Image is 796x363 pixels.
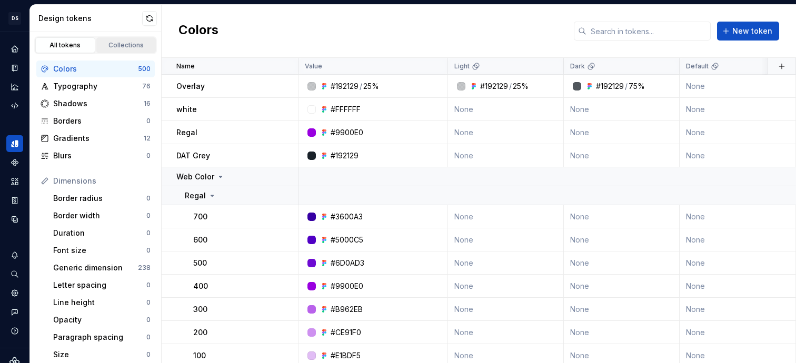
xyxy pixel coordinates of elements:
[6,173,23,190] div: Assets
[6,78,23,95] div: Analytics
[53,193,146,204] div: Border radius
[564,205,680,228] td: None
[6,59,23,76] a: Documentation
[53,98,144,109] div: Shadows
[49,225,155,241] a: Duration0
[36,147,155,164] a: Blurs0
[36,60,155,77] a: Colors500
[146,211,151,220] div: 0
[53,228,146,238] div: Duration
[144,99,151,108] div: 16
[331,258,364,268] div: #6D0AD3
[448,228,564,251] td: None
[39,41,92,49] div: All tokens
[6,247,23,264] button: Notifications
[331,81,359,92] div: #192129
[509,81,512,92] div: /
[193,350,206,361] p: 100
[6,266,23,283] div: Search ⌘K
[448,144,564,167] td: None
[146,333,151,341] div: 0
[53,280,146,290] div: Letter spacing
[331,327,361,338] div: #CE91F0
[680,121,795,144] td: None
[138,65,151,73] div: 500
[53,332,146,342] div: Paragraph spacing
[193,235,207,245] p: 600
[146,246,151,255] div: 0
[680,144,795,167] td: None
[331,281,363,291] div: #9900E0
[142,82,151,90] div: 76
[448,121,564,144] td: None
[448,98,564,121] td: None
[448,321,564,344] td: None
[193,258,207,268] p: 500
[448,275,564,298] td: None
[53,116,146,126] div: Borders
[49,311,155,328] a: Opacity0
[176,62,195,70] p: Name
[360,81,362,92] div: /
[193,211,207,222] p: 700
[36,130,155,147] a: Gradients12
[146,316,151,324] div: 0
[6,154,23,171] a: Components
[146,117,151,125] div: 0
[146,350,151,359] div: 0
[331,235,363,245] div: #5000C5
[49,346,155,363] a: Size0
[363,81,379,92] div: 25%
[6,211,23,228] a: Data sources
[193,304,207,315] p: 300
[146,152,151,160] div: 0
[680,251,795,275] td: None
[680,321,795,344] td: None
[53,263,138,273] div: Generic dimension
[36,78,155,95] a: Typography76
[49,190,155,207] a: Border radius0
[193,327,207,338] p: 200
[596,81,624,92] div: #192129
[331,104,361,115] div: #FFFFFF
[717,22,779,41] button: New token
[680,205,795,228] td: None
[176,81,205,92] p: Overlay
[6,135,23,152] a: Design tokens
[6,97,23,114] a: Code automation
[144,134,151,143] div: 12
[49,277,155,294] a: Letter spacing0
[176,172,214,182] p: Web Color
[570,62,585,70] p: Dark
[680,98,795,121] td: None
[53,64,138,74] div: Colors
[49,294,155,311] a: Line height0
[732,26,772,36] span: New token
[564,144,680,167] td: None
[513,81,529,92] div: 25%
[331,211,363,222] div: #3600A3
[49,207,155,224] a: Border width0
[36,113,155,129] a: Borders0
[480,81,508,92] div: #192129
[6,192,23,209] div: Storybook stories
[53,150,146,161] div: Blurs
[49,259,155,276] a: Generic dimension238
[146,281,151,289] div: 0
[176,104,197,115] p: white
[138,264,151,272] div: 238
[331,304,363,315] div: #B962EB
[6,41,23,57] div: Home
[53,297,146,308] div: Line height
[586,22,711,41] input: Search in tokens...
[8,12,21,25] div: DS
[178,22,218,41] h2: Colors
[564,321,680,344] td: None
[146,298,151,307] div: 0
[305,62,322,70] p: Value
[680,275,795,298] td: None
